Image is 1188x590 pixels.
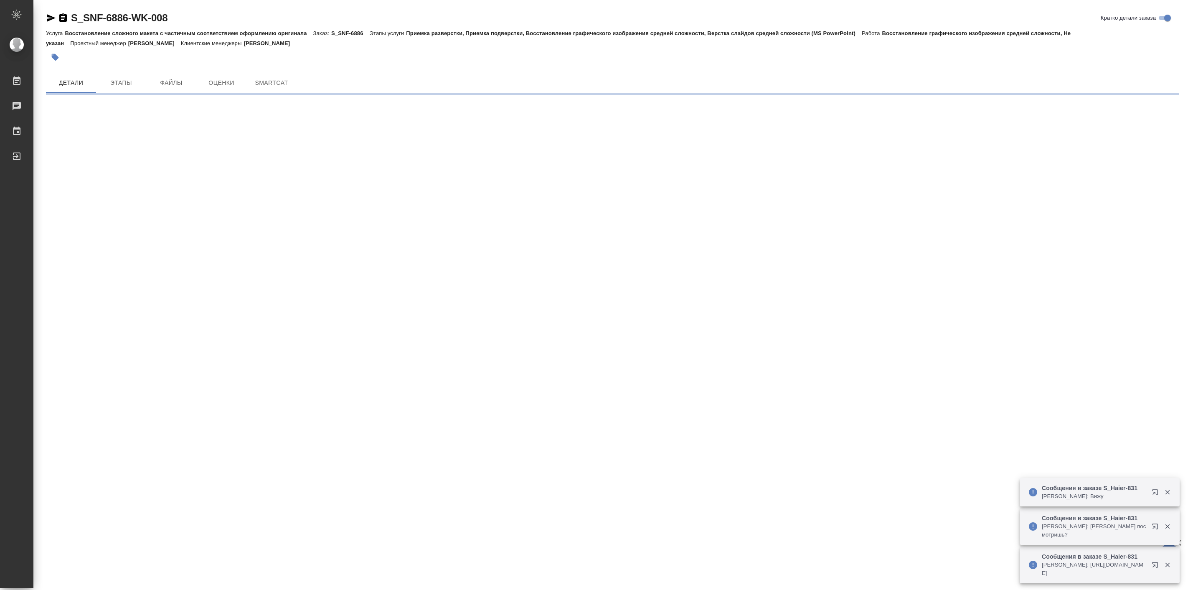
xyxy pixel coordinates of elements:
p: Услуга [46,30,65,36]
button: Закрыть [1159,561,1176,569]
p: Восстановление сложного макета с частичным соответствием оформлению оригинала [65,30,313,36]
p: Сообщения в заказе S_Haier-831 [1042,514,1146,522]
p: Сообщения в заказе S_Haier-831 [1042,552,1146,561]
p: Клиентские менеджеры [181,40,244,46]
button: Открыть в новой вкладке [1147,518,1167,538]
p: [PERSON_NAME]: [PERSON_NAME] посмотришь? [1042,522,1146,539]
p: [PERSON_NAME]: Вижу [1042,492,1146,501]
p: Заказ: [313,30,331,36]
p: Этапы услуги [370,30,406,36]
a: S_SNF-6886-WK-008 [71,12,168,23]
span: Оценки [201,78,241,88]
p: [PERSON_NAME] [128,40,181,46]
p: S_SNF-6886 [331,30,370,36]
button: Закрыть [1159,523,1176,530]
button: Открыть в новой вкладке [1147,557,1167,577]
button: Открыть в новой вкладке [1147,484,1167,504]
p: Работа [862,30,882,36]
p: Проектный менеджер [70,40,128,46]
p: Приемка разверстки, Приемка подверстки, Восстановление графического изображения средней сложности... [406,30,862,36]
p: Сообщения в заказе S_Haier-831 [1042,484,1146,492]
p: [PERSON_NAME]: [URL][DOMAIN_NAME] [1042,561,1146,577]
button: Добавить тэг [46,48,64,66]
span: Этапы [101,78,141,88]
span: Детали [51,78,91,88]
p: [PERSON_NAME] [244,40,296,46]
span: SmartCat [251,78,292,88]
button: Скопировать ссылку для ЯМессенджера [46,13,56,23]
span: Файлы [151,78,191,88]
span: Кратко детали заказа [1101,14,1156,22]
button: Закрыть [1159,488,1176,496]
button: Скопировать ссылку [58,13,68,23]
